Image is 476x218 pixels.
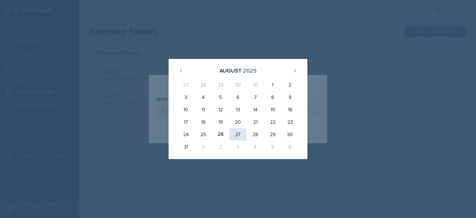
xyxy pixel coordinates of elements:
[264,78,281,91] div: 1
[195,140,212,153] div: 1
[195,116,212,128] div: 18
[247,140,264,153] div: 4
[229,91,247,103] div: 6
[264,116,281,128] div: 22
[212,140,229,153] div: 2
[247,78,264,91] div: 31
[212,116,229,128] div: 19
[212,78,229,91] div: 29
[212,91,229,103] div: 5
[195,78,212,91] div: 28
[219,66,241,75] div: August
[247,116,264,128] div: 21
[281,78,299,91] div: 2
[177,140,195,153] div: 31
[195,91,212,103] div: 4
[177,116,195,128] div: 17
[212,128,229,140] div: 26
[281,128,299,140] div: 30
[247,128,264,140] div: 28
[229,128,247,140] div: 27
[281,103,299,116] div: 16
[229,103,247,116] div: 13
[229,116,247,128] div: 20
[195,128,212,140] div: 25
[281,116,299,128] div: 23
[264,140,281,153] div: 5
[281,140,299,153] div: 6
[264,103,281,116] div: 15
[177,103,195,116] div: 10
[177,78,195,91] div: 27
[281,91,299,103] div: 9
[264,128,281,140] div: 29
[177,128,195,140] div: 24
[243,66,257,75] div: 2025
[195,103,212,116] div: 11
[229,78,247,91] div: 30
[264,91,281,103] div: 8
[177,91,195,103] div: 3
[229,140,247,153] div: 3
[247,103,264,116] div: 14
[247,91,264,103] div: 7
[212,103,229,116] div: 12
